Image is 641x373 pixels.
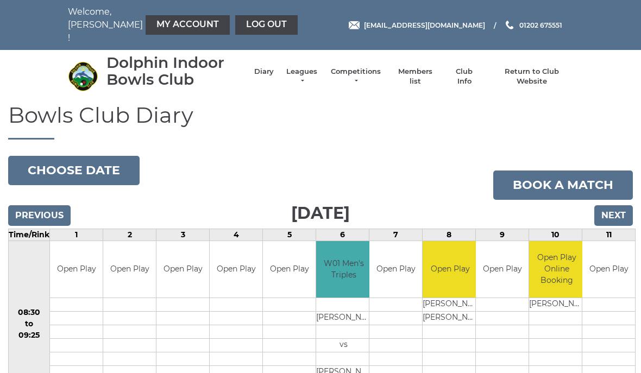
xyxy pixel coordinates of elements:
[68,5,269,45] nav: Welcome, [PERSON_NAME] !
[8,103,633,140] h1: Bowls Club Diary
[529,298,584,312] td: [PERSON_NAME]
[156,229,210,241] td: 3
[349,21,360,29] img: Email
[146,15,230,35] a: My Account
[364,21,485,29] span: [EMAIL_ADDRESS][DOMAIN_NAME]
[316,339,371,352] td: vs
[210,229,263,241] td: 4
[316,312,371,325] td: [PERSON_NAME]
[8,205,71,226] input: Previous
[504,20,562,30] a: Phone us 01202 675551
[235,15,298,35] a: Log out
[263,241,316,298] td: Open Play
[506,21,513,29] img: Phone us
[50,229,103,241] td: 1
[493,170,633,200] a: Book a match
[316,229,369,241] td: 6
[369,241,422,298] td: Open Play
[156,241,209,298] td: Open Play
[519,21,562,29] span: 01202 675551
[263,229,316,241] td: 5
[8,156,140,185] button: Choose date
[529,241,584,298] td: Open Play Online Booking
[476,241,529,298] td: Open Play
[330,67,382,86] a: Competitions
[68,61,98,91] img: Dolphin Indoor Bowls Club
[210,241,262,298] td: Open Play
[103,241,156,298] td: Open Play
[582,241,635,298] td: Open Play
[423,241,477,298] td: Open Play
[103,229,156,241] td: 2
[449,67,480,86] a: Club Info
[423,298,477,312] td: [PERSON_NAME]
[349,20,485,30] a: Email [EMAIL_ADDRESS][DOMAIN_NAME]
[476,229,529,241] td: 9
[491,67,573,86] a: Return to Club Website
[582,229,636,241] td: 11
[254,67,274,77] a: Diary
[106,54,243,88] div: Dolphin Indoor Bowls Club
[392,67,437,86] a: Members list
[529,229,582,241] td: 10
[423,312,477,325] td: [PERSON_NAME]
[50,241,103,298] td: Open Play
[369,229,423,241] td: 7
[423,229,476,241] td: 8
[9,229,50,241] td: Time/Rink
[594,205,633,226] input: Next
[285,67,319,86] a: Leagues
[316,241,371,298] td: W01 Men's Triples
